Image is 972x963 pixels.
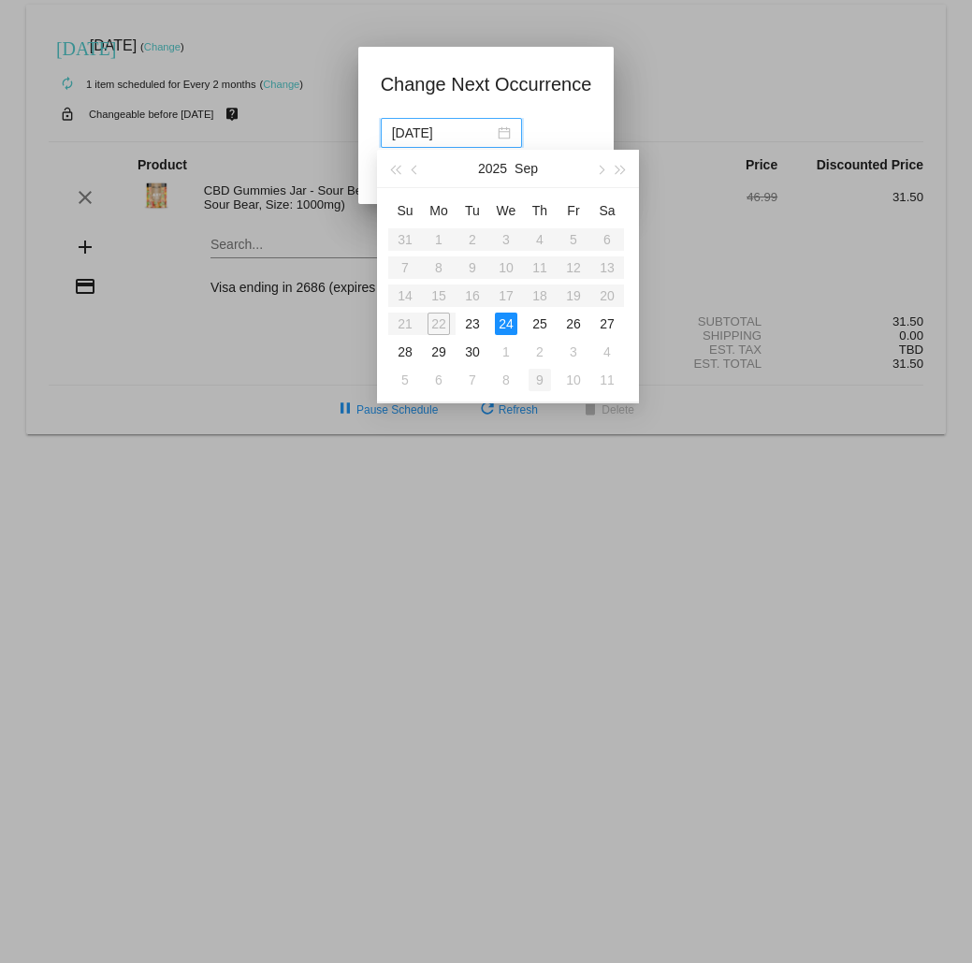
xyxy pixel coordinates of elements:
[388,338,422,366] td: 9/28/2025
[529,313,551,335] div: 25
[405,150,426,187] button: Previous month (PageUp)
[384,150,405,187] button: Last year (Control + left)
[428,369,450,391] div: 6
[456,366,489,394] td: 10/7/2025
[562,369,585,391] div: 10
[388,366,422,394] td: 10/5/2025
[489,196,523,226] th: Wed
[596,313,618,335] div: 27
[478,150,507,187] button: 2025
[523,196,557,226] th: Thu
[489,338,523,366] td: 10/1/2025
[461,341,484,363] div: 30
[557,196,590,226] th: Fri
[495,369,517,391] div: 8
[394,341,416,363] div: 28
[562,313,585,335] div: 26
[557,310,590,338] td: 9/26/2025
[381,69,592,99] h1: Change Next Occurrence
[422,196,456,226] th: Mon
[392,123,494,143] input: Select date
[589,150,610,187] button: Next month (PageDown)
[529,369,551,391] div: 9
[596,369,618,391] div: 11
[590,196,624,226] th: Sat
[394,369,416,391] div: 5
[489,366,523,394] td: 10/8/2025
[515,150,538,187] button: Sep
[590,338,624,366] td: 10/4/2025
[461,369,484,391] div: 7
[422,338,456,366] td: 9/29/2025
[495,341,517,363] div: 1
[596,341,618,363] div: 4
[523,338,557,366] td: 10/2/2025
[456,196,489,226] th: Tue
[456,338,489,366] td: 9/30/2025
[461,313,484,335] div: 23
[557,366,590,394] td: 10/10/2025
[388,196,422,226] th: Sun
[590,366,624,394] td: 10/11/2025
[422,366,456,394] td: 10/6/2025
[562,341,585,363] div: 3
[523,310,557,338] td: 9/25/2025
[456,310,489,338] td: 9/23/2025
[557,338,590,366] td: 10/3/2025
[611,150,631,187] button: Next year (Control + right)
[489,310,523,338] td: 9/24/2025
[590,310,624,338] td: 9/27/2025
[428,341,450,363] div: 29
[495,313,517,335] div: 24
[523,366,557,394] td: 10/9/2025
[529,341,551,363] div: 2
